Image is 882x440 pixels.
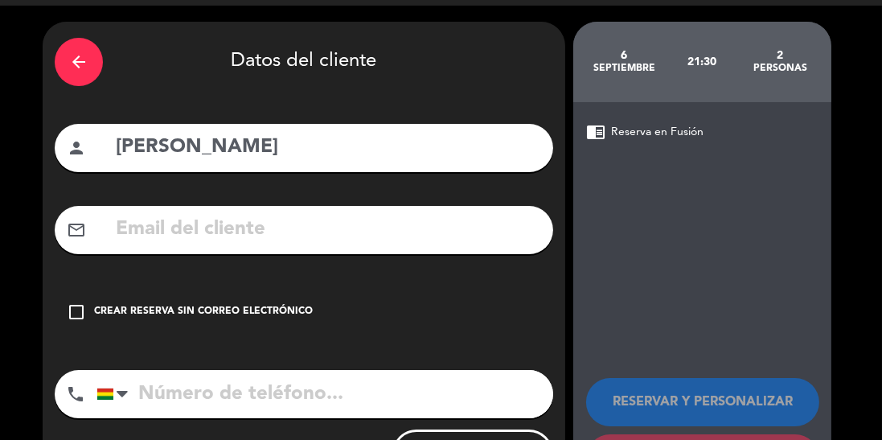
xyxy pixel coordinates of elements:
[741,49,819,62] div: 2
[114,213,541,246] input: Email del cliente
[586,122,605,142] span: chrome_reader_mode
[585,62,663,75] div: septiembre
[586,378,819,426] button: RESERVAR Y PERSONALIZAR
[585,49,663,62] div: 6
[67,302,86,322] i: check_box_outline_blank
[94,304,313,320] div: Crear reserva sin correo electrónico
[55,34,553,90] div: Datos del cliente
[97,371,134,417] div: Bolivia: +591
[741,62,819,75] div: personas
[663,34,741,90] div: 21:30
[611,123,704,142] span: Reserva en Fusión
[114,131,541,164] input: Nombre del cliente
[67,138,86,158] i: person
[67,220,86,240] i: mail_outline
[66,384,85,404] i: phone
[69,52,88,72] i: arrow_back
[96,370,553,418] input: Número de teléfono...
